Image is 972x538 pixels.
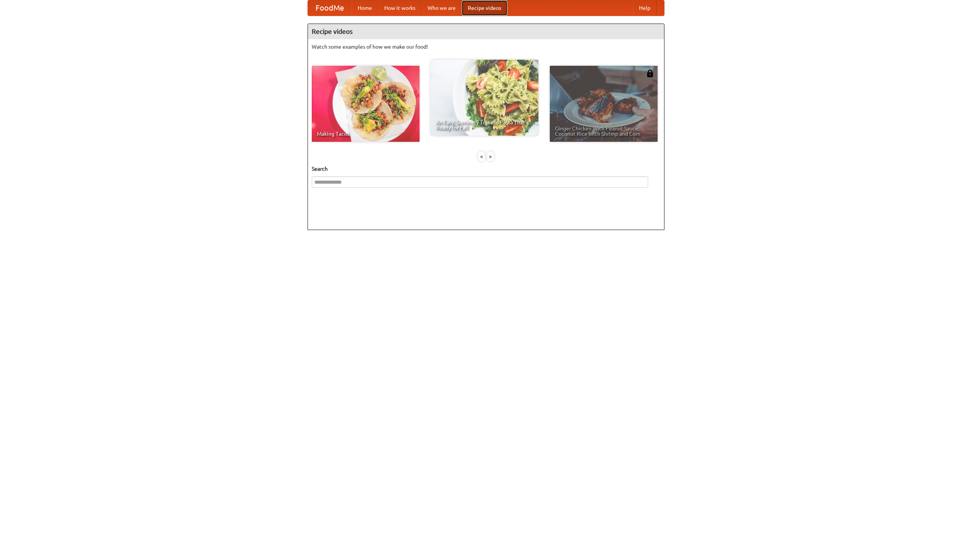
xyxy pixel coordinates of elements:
a: Making Tacos [312,66,420,142]
a: FoodMe [308,0,352,16]
h5: Search [312,165,660,173]
div: » [487,152,494,161]
a: Recipe videos [462,0,507,16]
span: Making Tacos [317,131,414,136]
div: « [478,152,485,161]
a: Home [352,0,378,16]
a: Who we are [421,0,462,16]
a: How it works [378,0,421,16]
img: 483408.png [646,70,654,77]
a: An Easy, Summery Tomato Pasta That's Ready for Fall [431,60,538,136]
h4: Recipe videos [308,24,664,39]
p: Watch some examples of how we make our food! [312,43,660,51]
a: Help [633,0,656,16]
span: An Easy, Summery Tomato Pasta That's Ready for Fall [436,120,533,130]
